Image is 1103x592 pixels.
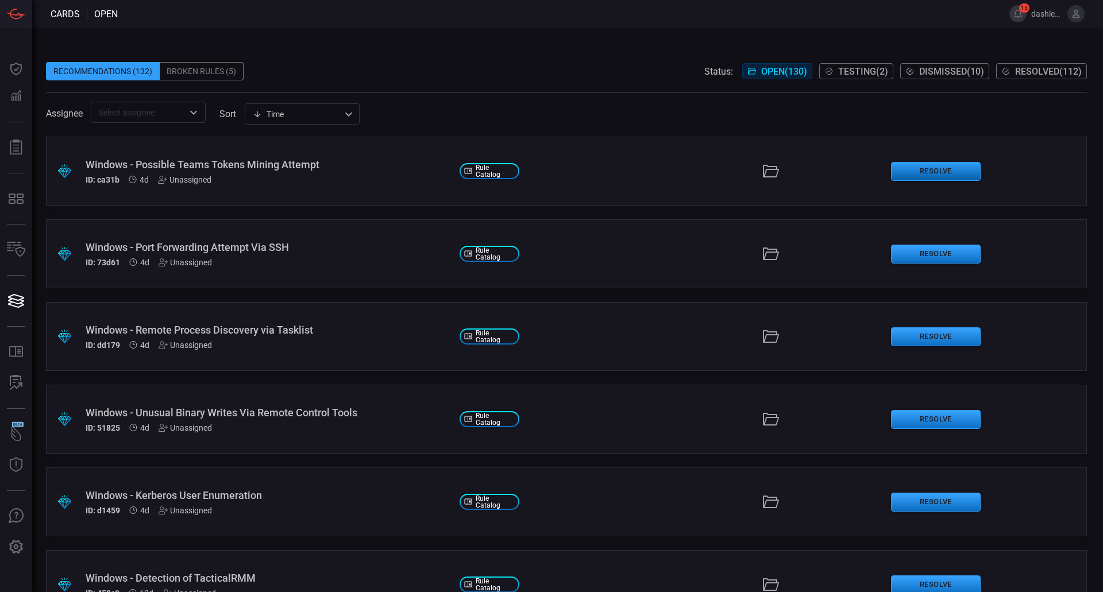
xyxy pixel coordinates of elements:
div: Recommendations (132) [46,62,160,80]
button: MITRE - Detection Posture [2,185,30,212]
span: Resolved ( 112 ) [1015,66,1082,77]
span: Rule Catalog [476,412,515,426]
div: Windows - Kerberos User Enumeration [86,489,450,501]
button: Inventory [2,236,30,264]
button: Detections [2,83,30,110]
h5: ID: ca31b [86,175,119,184]
span: Aug 14, 2025 4:08 AM [140,423,149,432]
button: Wingman [2,420,30,448]
span: Rule Catalog [476,164,515,178]
button: Resolved(112) [996,63,1087,79]
h5: ID: 51825 [86,423,120,432]
div: Windows - Port Forwarding Attempt Via SSH [86,241,450,253]
button: Preferences [2,533,30,561]
span: Aug 14, 2025 4:08 AM [140,506,149,515]
button: Resolve [891,327,981,346]
button: Cards [2,287,30,315]
div: Unassigned [159,258,212,267]
span: Aug 14, 2025 4:08 AM [140,175,149,184]
button: Reports [2,134,30,161]
span: Rule Catalog [476,578,515,591]
button: Threat Intelligence [2,451,30,479]
button: Rule Catalog [2,338,30,366]
span: Assignee [46,108,83,119]
button: Ask Us A Question [2,502,30,530]
button: Resolve [891,493,981,512]
div: Broken Rules (5) [160,62,244,80]
span: Aug 14, 2025 4:08 AM [140,341,149,350]
span: Rule Catalog [476,330,515,343]
span: Dismissed ( 10 ) [919,66,984,77]
span: 15 [1019,3,1029,13]
h5: ID: d1459 [86,506,120,515]
button: Testing(2) [819,63,893,79]
button: 15 [1009,5,1027,22]
button: Open(130) [742,63,812,79]
button: Dashboard [2,55,30,83]
div: Windows - Detection of TacticalRMM [86,572,450,584]
span: Cards [51,9,80,20]
span: open [94,9,118,20]
span: Aug 14, 2025 4:08 AM [140,258,149,267]
button: Resolve [891,410,981,429]
div: Unassigned [159,423,212,432]
div: Windows - Unusual Binary Writes Via Remote Control Tools [86,407,450,419]
button: Dismissed(10) [900,63,989,79]
div: Unassigned [158,175,211,184]
span: Testing ( 2 ) [838,66,888,77]
button: ALERT ANALYSIS [2,369,30,397]
button: Open [186,105,202,121]
div: Windows - Remote Process Discovery via Tasklist [86,324,450,336]
span: Open ( 130 ) [761,66,807,77]
span: Status: [704,66,733,77]
div: Unassigned [159,341,212,350]
span: dashley.[PERSON_NAME] [1031,9,1063,18]
div: Unassigned [159,506,212,515]
button: Resolve [891,245,981,264]
label: sort [219,109,236,119]
h5: ID: 73d61 [86,258,120,267]
button: Resolve [891,162,981,181]
h5: ID: dd179 [86,341,120,350]
div: Time [253,109,341,120]
div: Windows - Possible Teams Tokens Mining Attempt [86,158,450,171]
input: Select assignee [94,105,183,119]
span: Rule Catalog [476,247,515,261]
span: Rule Catalog [476,495,515,509]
